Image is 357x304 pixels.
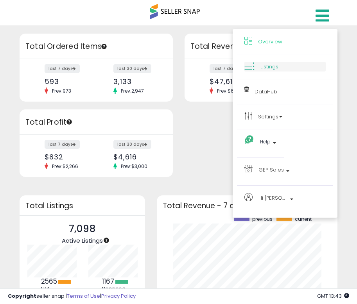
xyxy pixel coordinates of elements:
[244,165,326,178] a: GEP Sales
[45,140,80,149] label: last 7 days
[163,203,332,209] h3: Total Revenue - 7 days
[252,216,273,222] span: previous
[244,193,326,210] a: Hi [PERSON_NAME]
[244,37,326,46] a: Overview
[8,292,36,300] strong: Copyright
[244,112,326,122] a: Settings
[103,237,110,244] div: Tooltip anchor
[45,153,90,161] div: $832
[317,292,349,300] span: 2025-10-7 13:43 GMT
[41,286,76,292] div: FBA
[117,88,148,94] span: Prev: 2,947
[100,43,108,50] div: Tooltip anchor
[45,77,90,86] div: 593
[258,165,284,175] span: GEP Sales
[258,193,288,203] span: Hi [PERSON_NAME]
[117,163,151,170] span: Prev: $3,000
[210,77,255,86] div: $47,617
[102,286,137,292] div: Repriced
[255,88,277,95] span: DataHub
[102,277,114,286] b: 1167
[25,41,167,52] h3: Total Ordered Items
[113,153,159,161] div: $4,616
[113,140,151,149] label: last 30 days
[25,203,139,209] h3: Total Listings
[25,117,167,128] h3: Total Profit
[113,77,159,86] div: 3,133
[67,292,100,300] a: Terms of Use
[244,135,254,145] i: Get Help
[295,216,312,222] span: current
[41,277,57,286] b: 2565
[244,62,326,72] a: Listings
[62,222,103,236] p: 7,098
[258,38,282,45] span: Overview
[66,118,73,125] div: Tooltip anchor
[45,64,80,73] label: last 7 days
[244,137,276,150] a: Help
[210,64,245,73] label: last 7 days
[48,88,75,94] span: Prev: 973
[8,293,136,300] div: seller snap | |
[113,64,151,73] label: last 30 days
[190,41,332,52] h3: Total Revenue
[48,163,82,170] span: Prev: $2,266
[260,63,278,70] span: Listings
[62,236,103,245] span: Active Listings
[244,87,326,97] a: DataHub
[101,292,136,300] a: Privacy Policy
[260,137,271,147] span: Help
[213,88,248,94] span: Prev: $64,117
